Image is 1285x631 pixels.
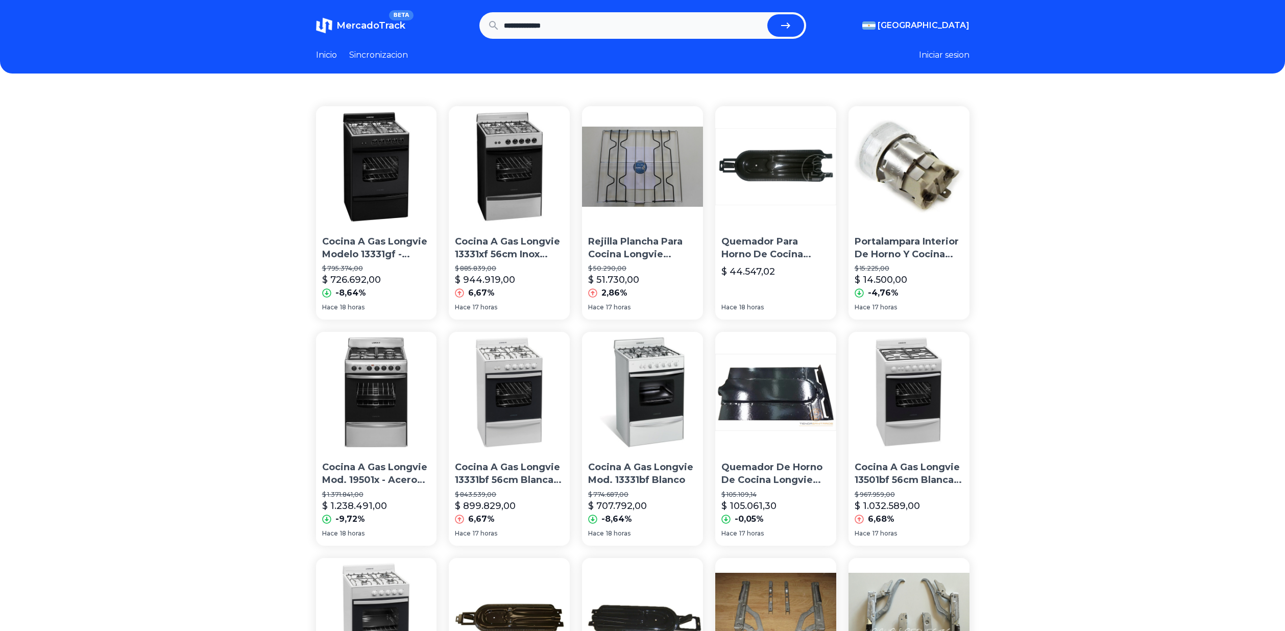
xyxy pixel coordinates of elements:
[582,332,703,545] a: Cocina A Gas Longvie Mod. 13331bf BlancoCocina A Gas Longvie Mod. 13331bf Blanco$ 774.687,00$ 707...
[335,287,366,299] p: -8,64%
[322,273,381,287] p: $ 726.692,00
[582,106,703,227] img: Rejilla Plancha Para Cocina Longvie 411/450/600
[316,17,332,34] img: MercadoTrack
[601,513,632,525] p: -8,64%
[721,303,737,311] span: Hace
[715,106,836,320] a: Quemador Para Horno De Cocina Longvie L6. Todos Los ModelosQuemador Para Horno De Cocina Longvie ...
[322,491,431,499] p: $ 1.371.841,00
[721,529,737,538] span: Hace
[855,264,963,273] p: $ 15.225,00
[588,461,697,487] p: Cocina A Gas Longvie Mod. 13331bf Blanco
[322,264,431,273] p: $ 795.374,00
[322,499,387,513] p: $ 1.238.491,00
[855,303,870,311] span: Hace
[919,49,969,61] button: Iniciar sesion
[872,529,897,538] span: 17 horas
[322,235,431,261] p: Cocina A Gas Longvie Modelo 13331gf - Grafito
[855,461,963,487] p: Cocina A Gas Longvie 13501bf 56cm Blanca Cajón Parrilla
[721,235,830,261] p: Quemador Para Horno De Cocina Longvie L6. Todos Los Modelos
[739,529,764,538] span: 17 horas
[455,491,564,499] p: $ 843.539,00
[449,106,570,227] img: Cocina A Gas Longvie 13331xf 56cm Inox Cajón Parrilla
[848,332,969,545] a: Cocina A Gas Longvie 13501bf 56cm Blanca Cajón ParrillaCocina A Gas Longvie 13501bf 56cm Blanca C...
[848,332,969,453] img: Cocina A Gas Longvie 13501bf 56cm Blanca Cajón Parrilla
[340,529,365,538] span: 18 horas
[588,303,604,311] span: Hace
[449,106,570,320] a: Cocina A Gas Longvie 13331xf 56cm Inox Cajón ParrillaCocina A Gas Longvie 13331xf 56cm Inox Cajón...
[735,513,764,525] p: -0,05%
[588,499,647,513] p: $ 707.792,00
[316,106,437,227] img: Cocina A Gas Longvie Modelo 13331gf - Grafito
[868,513,894,525] p: 6,68%
[455,499,516,513] p: $ 899.829,00
[316,49,337,61] a: Inicio
[855,273,907,287] p: $ 14.500,00
[340,303,365,311] span: 18 horas
[588,529,604,538] span: Hace
[473,303,497,311] span: 17 horas
[455,264,564,273] p: $ 885.839,00
[862,21,876,30] img: Argentina
[878,19,969,32] span: [GEOGRAPHIC_DATA]
[715,332,836,453] img: Quemador De Horno De Cocina Longvie Superlimpiamatic L5
[449,332,570,545] a: Cocina A Gas Longvie 13331bf 56cm Blanca Cajón ParrillaCocina A Gas Longvie 13331bf 56cm Blanca C...
[455,529,471,538] span: Hace
[855,499,920,513] p: $ 1.032.589,00
[316,106,437,320] a: Cocina A Gas Longvie Modelo 13331gf - GrafitoCocina A Gas Longvie Modelo 13331gf - Grafito$ 795.3...
[322,461,431,487] p: Cocina A Gas Longvie Mod. 19501x - Acero Inox.
[721,491,830,499] p: $ 105.109,14
[606,529,631,538] span: 18 horas
[455,273,515,287] p: $ 944.919,00
[721,264,775,279] p: $ 44.547,02
[455,303,471,311] span: Hace
[868,287,899,299] p: -4,76%
[316,17,405,34] a: MercadoTrackBETA
[468,513,495,525] p: 6,67%
[316,332,437,545] a: Cocina A Gas Longvie Mod. 19501x - Acero Inox.Cocina A Gas Longvie Mod. 19501x - Acero Inox.$ 1.3...
[606,303,631,311] span: 17 horas
[588,491,697,499] p: $ 774.687,00
[336,20,405,31] span: MercadoTrack
[468,287,495,299] p: 6,67%
[455,235,564,261] p: Cocina A Gas Longvie 13331xf 56cm Inox Cajón Parrilla
[582,106,703,320] a: Rejilla Plancha Para Cocina Longvie 411/450/600Rejilla Plancha Para Cocina Longvie 411/450/600$ 5...
[855,235,963,261] p: Portalampara Interior De Horno Y Cocina Original Longvie
[862,19,969,32] button: [GEOGRAPHIC_DATA]
[449,332,570,453] img: Cocina A Gas Longvie 13331bf 56cm Blanca Cajón Parrilla
[316,332,437,453] img: Cocina A Gas Longvie Mod. 19501x - Acero Inox.
[322,529,338,538] span: Hace
[601,287,627,299] p: 2,86%
[473,529,497,538] span: 17 horas
[349,49,408,61] a: Sincronizacion
[855,491,963,499] p: $ 967.959,00
[721,499,777,513] p: $ 105.061,30
[739,303,764,311] span: 18 horas
[715,106,836,227] img: Quemador Para Horno De Cocina Longvie L6. Todos Los Modelos
[335,513,365,525] p: -9,72%
[848,106,969,227] img: Portalampara Interior De Horno Y Cocina Original Longvie
[322,303,338,311] span: Hace
[455,461,564,487] p: Cocina A Gas Longvie 13331bf 56cm Blanca Cajón Parrilla
[588,235,697,261] p: Rejilla Plancha Para Cocina Longvie 411/450/600
[588,264,697,273] p: $ 50.290,00
[721,461,830,487] p: Quemador De Horno De Cocina Longvie Superlimpiamatic L5
[588,273,639,287] p: $ 51.730,00
[582,332,703,453] img: Cocina A Gas Longvie Mod. 13331bf Blanco
[855,529,870,538] span: Hace
[389,10,413,20] span: BETA
[848,106,969,320] a: Portalampara Interior De Horno Y Cocina Original Longvie Portalampara Interior De Horno Y Cocina ...
[872,303,897,311] span: 17 horas
[715,332,836,545] a: Quemador De Horno De Cocina Longvie Superlimpiamatic L5Quemador De Horno De Cocina Longvie Superl...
